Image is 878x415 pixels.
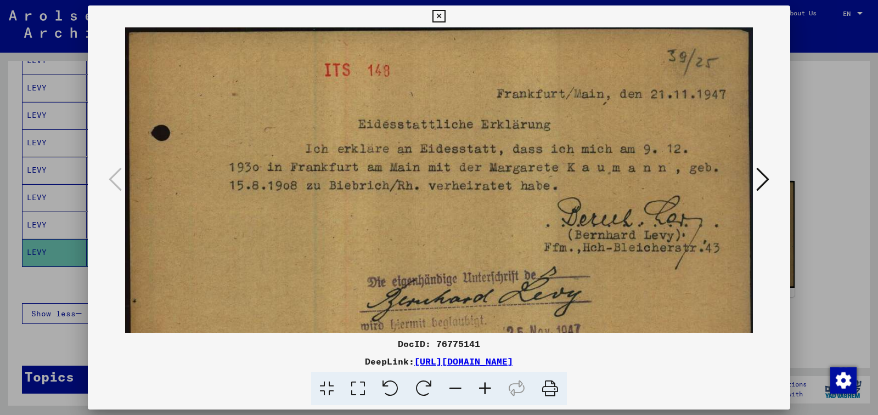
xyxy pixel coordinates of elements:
div: DeepLink: [88,355,790,368]
a: [URL][DOMAIN_NAME] [414,356,513,367]
img: Change consent [830,367,857,394]
div: Change consent [830,367,856,393]
div: DocID: 76775141 [88,337,790,350]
